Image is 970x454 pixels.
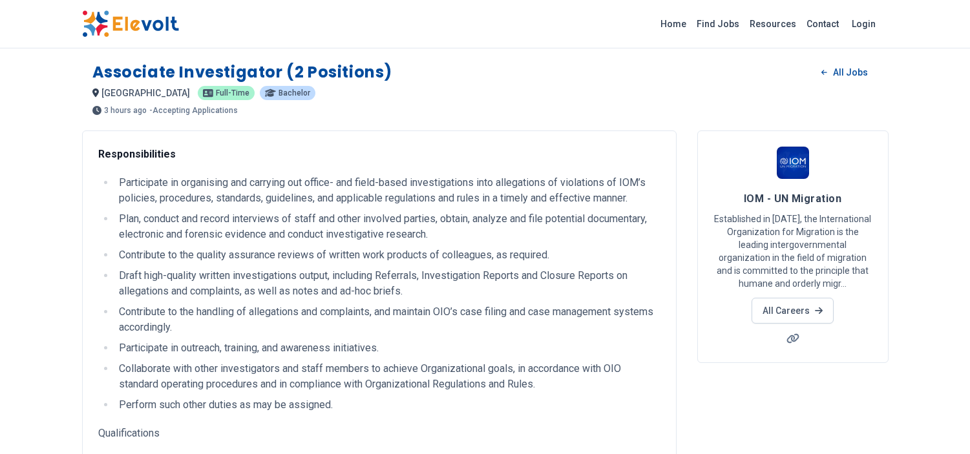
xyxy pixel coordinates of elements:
[744,192,841,205] span: IOM - UN Migration
[115,247,660,263] li: Contribute to the quality assurance reviews of written work products of colleagues, as required.
[655,14,691,34] a: Home
[115,211,660,242] li: Plan, conduct and record interviews of staff and other involved parties, obtain, analyze and file...
[115,304,660,335] li: Contribute to the handling of allegations and complaints, and maintain OIO’s case filing and case...
[92,62,393,83] h1: Associate Investigator (2 Positions)
[115,340,660,356] li: Participate in outreach, training, and awareness initiatives.
[98,148,176,160] strong: Responsibilities
[115,397,660,413] li: Perform such other duties as may be assigned.
[279,89,310,97] span: Bachelor
[115,268,660,299] li: Draft high-quality written investigations output, including Referrals, Investigation Reports and ...
[801,14,844,34] a: Contact
[216,89,249,97] span: Full-time
[101,88,190,98] span: [GEOGRAPHIC_DATA]
[98,426,660,441] p: Qualifications
[844,11,883,37] a: Login
[104,107,147,114] span: 3 hours ago
[82,10,179,37] img: Elevolt
[752,298,834,324] a: All Careers
[691,14,744,34] a: Find Jobs
[713,212,872,290] p: Established in [DATE], the International Organization for Migration is the leading intergovernmen...
[115,361,660,392] li: Collaborate with other investigators and staff members to achieve Organizational goals, in accord...
[149,107,238,114] p: - Accepting Applications
[777,147,809,179] img: IOM - UN Migration
[115,175,660,206] li: Participate in organising and carrying out office- and field-based investigations into allegation...
[811,63,878,82] a: All Jobs
[744,14,801,34] a: Resources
